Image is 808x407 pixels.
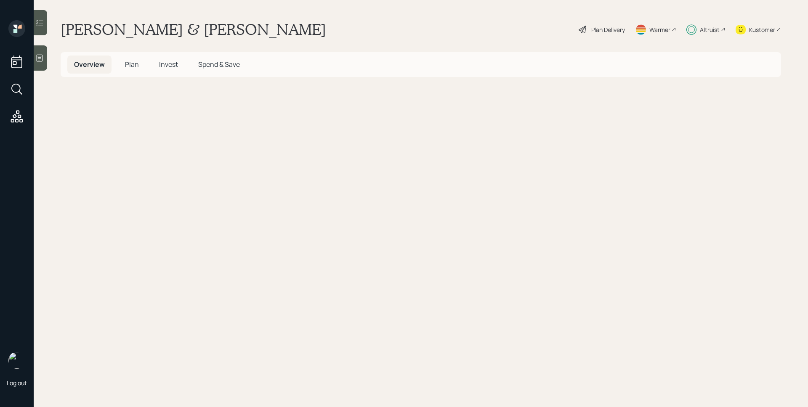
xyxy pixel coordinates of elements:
[649,25,670,34] div: Warmer
[7,379,27,387] div: Log out
[198,60,240,69] span: Spend & Save
[61,20,326,39] h1: [PERSON_NAME] & [PERSON_NAME]
[749,25,775,34] div: Kustomer
[8,352,25,369] img: james-distasi-headshot.png
[125,60,139,69] span: Plan
[591,25,625,34] div: Plan Delivery
[159,60,178,69] span: Invest
[74,60,105,69] span: Overview
[700,25,720,34] div: Altruist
